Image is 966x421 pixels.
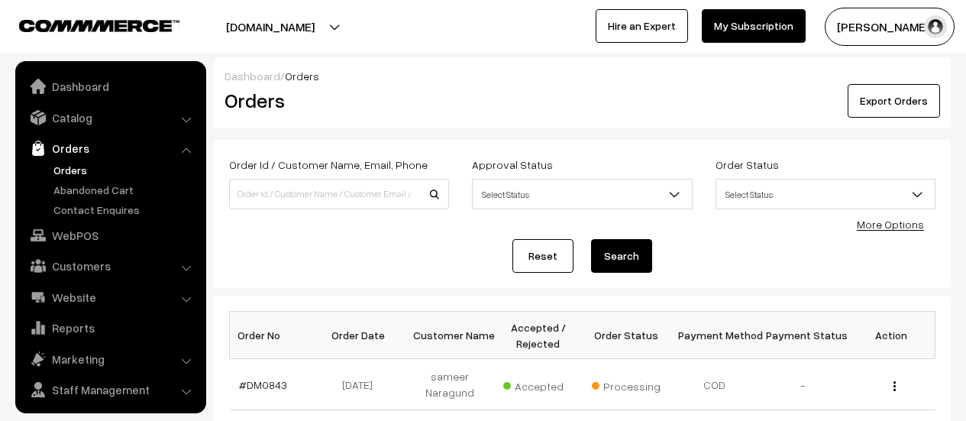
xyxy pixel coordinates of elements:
a: Customers [19,252,201,280]
a: Contact Enquires [50,202,201,218]
a: Reset [512,239,573,273]
a: WebPOS [19,222,201,249]
span: Select Status [472,179,692,209]
td: sameer Naragund [406,359,495,410]
a: Orders [50,162,201,178]
th: Order Date [318,312,406,359]
td: COD [670,359,759,410]
a: Website [19,283,201,311]
button: Export Orders [848,84,940,118]
a: Marketing [19,345,201,373]
th: Customer Name [406,312,495,359]
a: #DM0843 [239,378,287,391]
img: Menu [893,381,896,391]
a: Catalog [19,104,201,131]
span: Select Status [716,181,935,208]
a: Orders [19,134,201,162]
a: My Subscription [702,9,806,43]
th: Order No [230,312,318,359]
a: Abandoned Cart [50,182,201,198]
button: [DOMAIN_NAME] [173,8,368,46]
th: Payment Status [759,312,848,359]
div: / [225,68,940,84]
a: Dashboard [19,73,201,100]
a: Dashboard [225,70,280,83]
button: [PERSON_NAME] [825,8,955,46]
span: Accepted [503,374,580,394]
a: Reports [19,314,201,342]
th: Accepted / Rejected [494,312,583,359]
span: Select Status [473,181,691,208]
a: COMMMERCE [19,15,153,34]
span: Orders [285,70,319,83]
label: Order Id / Customer Name, Email, Phone [229,157,428,173]
td: - [759,359,848,410]
a: Hire an Expert [596,9,688,43]
a: More Options [857,218,924,231]
h2: Orders [225,89,447,112]
th: Payment Method [670,312,759,359]
th: Action [847,312,935,359]
span: Select Status [716,179,935,209]
th: Order Status [583,312,671,359]
img: COMMMERCE [19,20,179,31]
label: Order Status [716,157,779,173]
a: Staff Management [19,376,201,403]
input: Order Id / Customer Name / Customer Email / Customer Phone [229,179,449,209]
button: Search [591,239,652,273]
span: Processing [592,374,668,394]
td: [DATE] [318,359,406,410]
label: Approval Status [472,157,553,173]
img: user [924,15,947,38]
